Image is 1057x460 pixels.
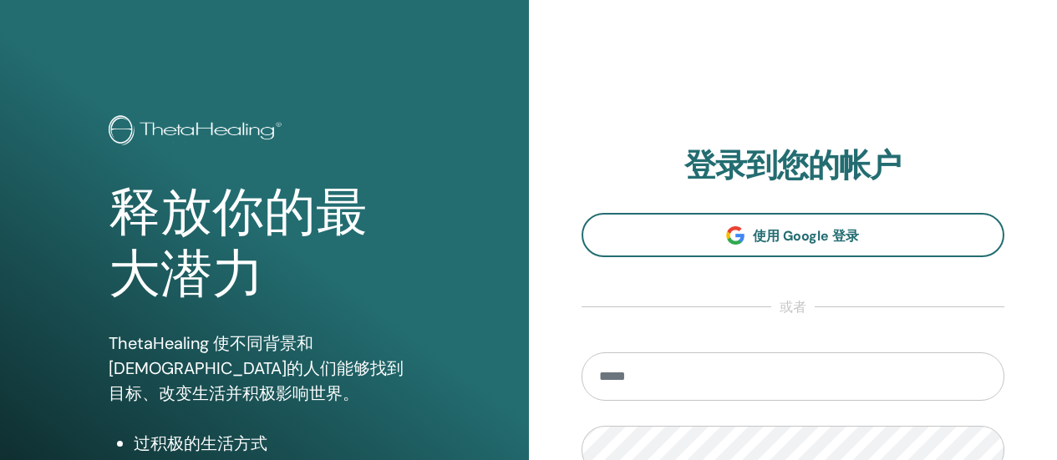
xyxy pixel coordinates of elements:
h1: 释放你的最大潜力 [109,182,419,306]
li: 过积极的生活方式 [134,431,419,456]
p: ThetaHealing 使不同背景和[DEMOGRAPHIC_DATA]的人们能够找到目标、改变生活并积极影响世界。 [109,331,419,406]
span: 使用 Google 登录 [753,227,859,245]
span: 或者 [771,297,815,317]
h2: 登录到您的帐户 [582,147,1005,185]
a: 使用 Google 登录 [582,213,1005,257]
